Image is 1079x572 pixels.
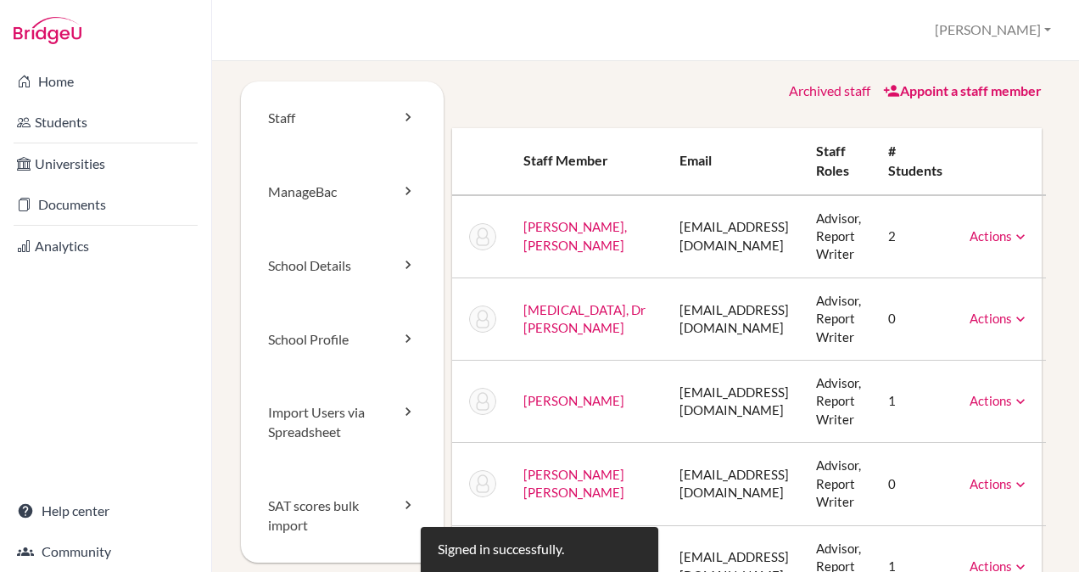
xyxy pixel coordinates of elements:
a: Analytics [3,229,208,263]
a: School Details [241,229,444,303]
a: SAT scores bulk import [241,469,444,563]
a: Documents [3,188,208,222]
a: [PERSON_NAME], [PERSON_NAME] [523,219,627,252]
a: Staff [241,81,444,155]
a: Actions [970,311,1029,326]
a: ManageBac [241,155,444,229]
a: Help center [3,494,208,528]
a: Actions [970,228,1029,244]
td: [EMAIL_ADDRESS][DOMAIN_NAME] [666,443,802,525]
a: Home [3,64,208,98]
td: Advisor, Report Writer [802,443,875,525]
a: Actions [970,393,1029,408]
a: [PERSON_NAME] [PERSON_NAME] [523,467,624,500]
td: [EMAIL_ADDRESS][DOMAIN_NAME] [666,195,802,278]
a: Students [3,105,208,139]
th: # students [875,128,956,195]
th: Staff roles [802,128,875,195]
img: GS BHIMARAJU [469,388,496,415]
img: Santosk Kumar Akki [469,223,496,250]
div: Signed in successfully. [438,540,564,559]
td: [EMAIL_ADDRESS][DOMAIN_NAME] [666,361,802,443]
td: 2 [875,195,956,278]
th: Staff member [510,128,666,195]
td: Advisor, Report Writer [802,361,875,443]
td: [EMAIL_ADDRESS][DOMAIN_NAME] [666,278,802,360]
a: Archived staff [789,82,870,98]
a: Universities [3,147,208,181]
button: [PERSON_NAME] [927,14,1059,46]
a: Actions [970,476,1029,491]
img: Bridge-U [14,17,81,44]
td: Advisor, Report Writer [802,278,875,360]
td: 0 [875,443,956,525]
th: Email [666,128,802,195]
a: [PERSON_NAME] [523,393,624,408]
a: Import Users via Spreadsheet [241,376,444,469]
img: Dr Sunita Bal [469,306,496,333]
a: [MEDICAL_DATA], Dr [PERSON_NAME] [523,302,646,335]
td: Advisor, Report Writer [802,195,875,278]
a: Appoint a staff member [883,82,1042,98]
td: 0 [875,278,956,360]
a: School Profile [241,303,444,377]
td: 1 [875,361,956,443]
img: Kartick Chandra Sahoo [469,470,496,497]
